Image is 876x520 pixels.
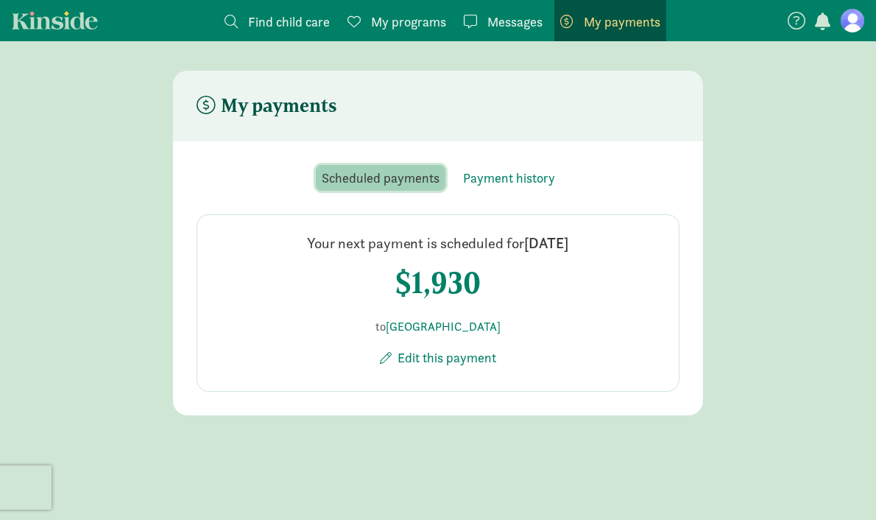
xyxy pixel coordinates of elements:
span: Payment history [463,168,555,188]
button: Edit this payment [368,342,508,373]
span: My programs [371,12,446,32]
button: Scheduled payments [316,165,445,191]
span: Scheduled payments [322,168,439,188]
a: [GEOGRAPHIC_DATA] [386,319,501,334]
span: Find child care [248,12,330,32]
p: to [368,318,508,336]
h4: Your next payment is scheduled for [307,233,568,253]
a: Kinside [12,11,98,29]
span: Messages [487,12,543,32]
h4: My payments [197,94,337,118]
button: Payment history [457,165,561,191]
span: [DATE] [524,233,569,253]
h4: $1,930 [395,265,481,301]
span: My payments [584,12,660,32]
span: Edit this payment [398,348,496,368]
